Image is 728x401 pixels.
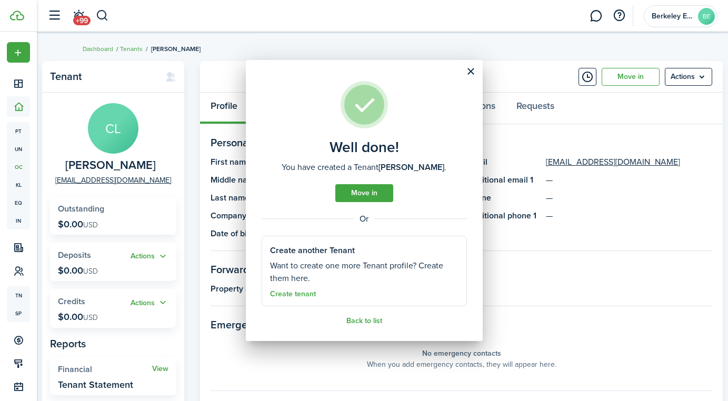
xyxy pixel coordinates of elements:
[330,139,399,156] well-done-title: Well done!
[378,161,444,173] b: [PERSON_NAME]
[262,213,467,225] well-done-separator: Or
[270,244,355,257] well-done-section-title: Create another Tenant
[270,290,316,298] a: Create tenant
[335,184,393,202] a: Move in
[270,259,458,285] well-done-section-description: Want to create one more Tenant profile? Create them here.
[282,161,446,174] well-done-description: You have created a Tenant .
[462,63,480,81] button: Close modal
[346,317,382,325] a: Back to list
